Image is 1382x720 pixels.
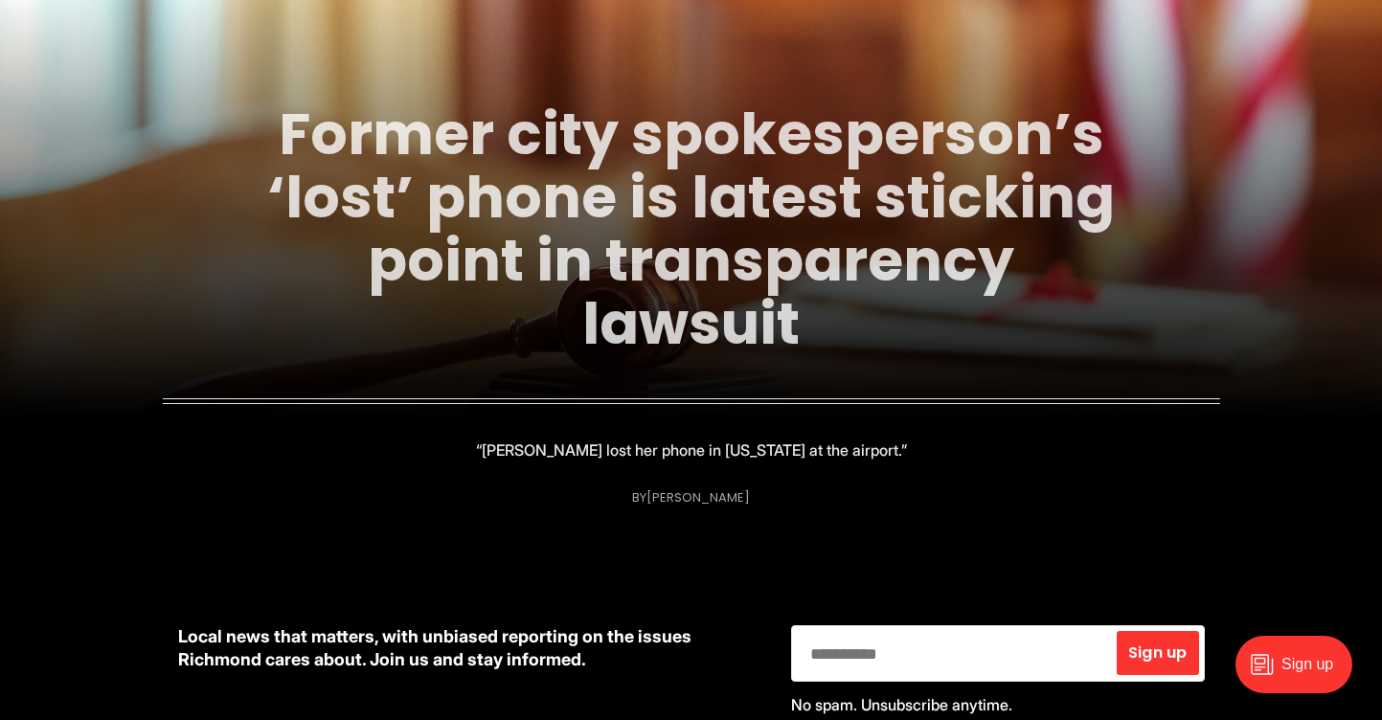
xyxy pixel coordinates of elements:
p: Local news that matters, with unbiased reporting on the issues Richmond cares about. Join us and ... [178,625,760,671]
a: Former city spokesperson’s ‘lost’ phone is latest sticking point in transparency lawsuit [267,94,1115,364]
button: Sign up [1117,631,1198,675]
iframe: portal-trigger [1219,626,1382,720]
a: [PERSON_NAME] [646,488,750,506]
p: “[PERSON_NAME] lost her phone in [US_STATE] at the airport.” [476,437,907,463]
span: No spam. Unsubscribe anytime. [791,695,1012,714]
span: Sign up [1128,645,1187,661]
div: By [632,490,750,505]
